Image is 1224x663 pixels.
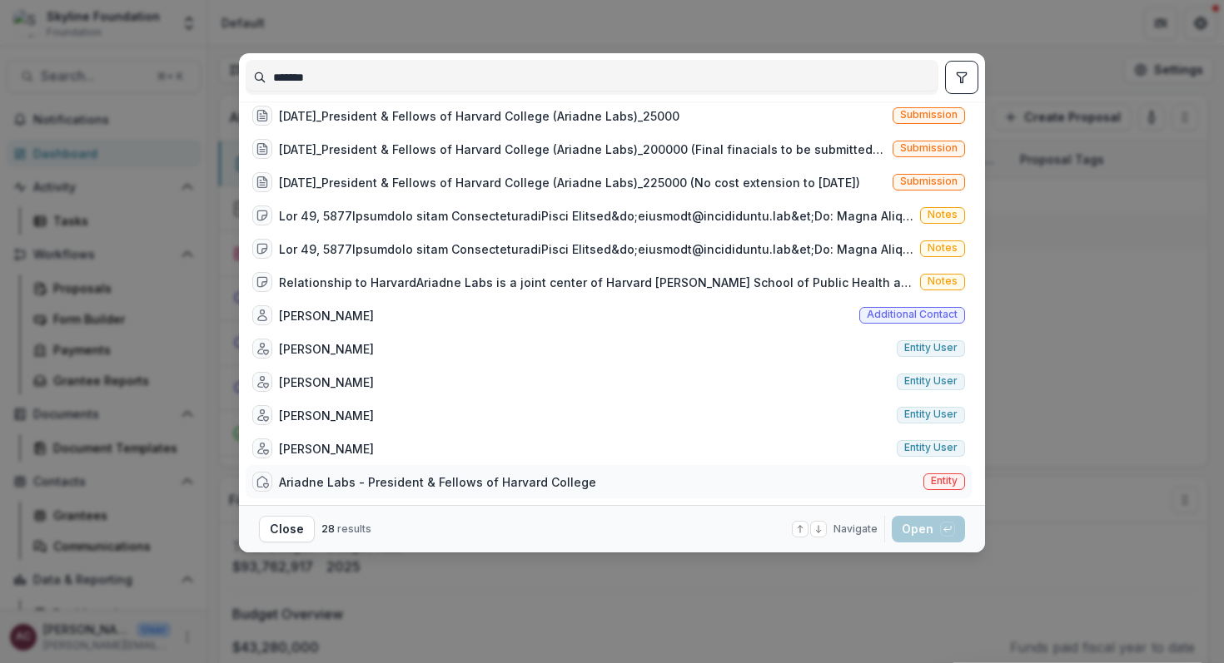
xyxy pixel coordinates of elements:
span: Notes [928,242,958,254]
div: Lor 49, 5877Ipsumdolo sitam ConsecteturadiPisci Elitsed&do;eiusmodt@incididuntu.lab&et;Do:​ Magna... [279,240,913,258]
span: Submission [900,176,958,187]
span: Entity [931,475,958,487]
button: Open [892,516,965,542]
div: [PERSON_NAME] [279,407,374,424]
div: [DATE]_President & Fellows of Harvard College (Ariadne Labs)_25000 [279,107,679,125]
span: Additional contact [867,309,958,320]
span: Submission [900,142,958,154]
button: Close [259,516,315,542]
div: [PERSON_NAME] [279,340,374,358]
div: [PERSON_NAME] [279,440,374,458]
div: [DATE]_President & Fellows of Harvard College (Ariadne Labs)_200000 (Final finacials to be submit... [279,141,886,158]
div: Ariadne Labs - President & Fellows of Harvard College [279,473,596,491]
span: Entity user [904,442,958,453]
span: Notes [928,209,958,220]
div: [PERSON_NAME] [279,374,374,391]
span: Navigate [833,522,878,537]
span: Entity user [904,342,958,354]
span: Submission [900,109,958,121]
div: [PERSON_NAME] [279,307,374,324]
div: Lor 49, 5877Ipsumdolo sitam ConsecteturadiPisci Elitsed&do;eiusmodt@incididuntu.lab&et;Do:​ Magna... [279,207,913,225]
div: Relationship to HarvardAriadne Labs is a joint center of Harvard [PERSON_NAME] School of Public H... [279,274,913,291]
span: Notes [928,275,958,287]
div: [DATE]_President & Fellows of Harvard College (Ariadne Labs)_225000 (No cost extension to [DATE]) [279,174,860,191]
button: toggle filters [945,61,978,94]
span: 28 [321,522,335,535]
span: results [337,522,371,535]
span: Entity user [904,375,958,387]
span: Entity user [904,408,958,420]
